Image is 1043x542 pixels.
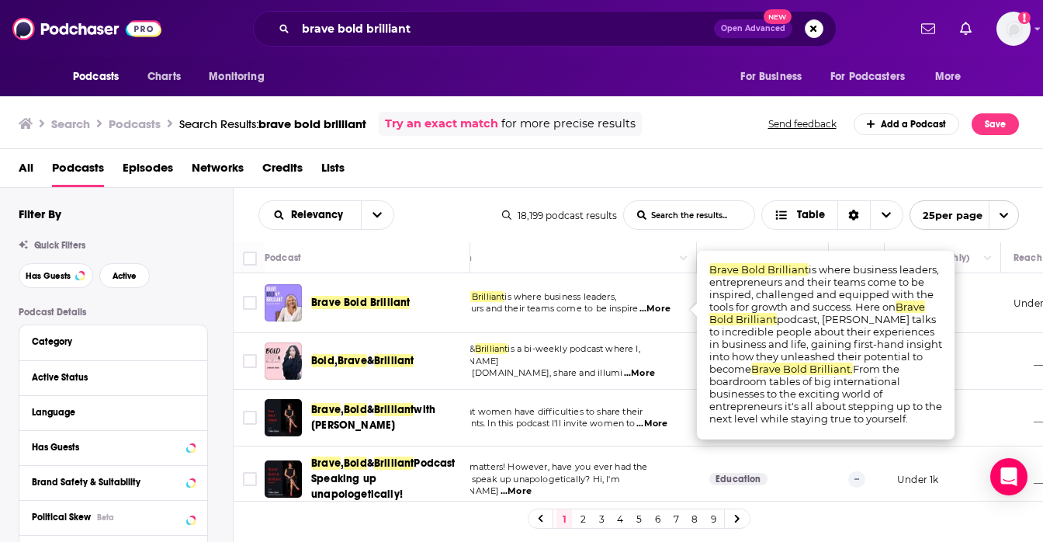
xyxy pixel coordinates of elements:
span: Toggle select row [243,354,257,368]
a: Episodes [123,155,173,187]
img: Brave, Bold & Brilliant with Tulia Lopes [265,399,302,436]
a: Brave,Bold&Brilliantwith [PERSON_NAME] [311,402,465,433]
span: Monitoring [209,66,264,88]
a: 6 [650,509,665,528]
a: Podcasts [52,155,104,187]
span: Bold [344,403,367,416]
img: Brave, Bold & Brilliant Podcast Speaking up unapologetically! [265,460,302,498]
button: Political SkewBeta [32,507,195,526]
button: Column Actions [806,249,825,268]
span: is where business leaders, entrepreneurs and their teams come to be inspired, challenged and equi... [709,263,939,313]
h3: Search [51,116,90,131]
button: Open AdvancedNew [714,19,792,38]
div: Open Intercom Messenger [990,458,1027,495]
span: podcast, [PERSON_NAME] talks to incredible people about their experiences in business and life, g... [709,313,942,375]
span: Your voice matters! However, have you ever had the [422,461,648,472]
h2: Filter By [19,207,61,221]
button: open menu [198,62,284,92]
h2: Choose List sort [258,200,394,230]
div: Categories [709,248,757,267]
a: 1 [556,509,572,528]
span: Brilliant [374,354,414,367]
button: Language [32,402,195,422]
span: Brave [311,457,341,470]
svg: Add a profile image [1018,12,1031,24]
span: Brave Bold Brilliant [709,301,925,325]
div: Podcast [265,248,301,267]
p: -- [848,471,865,487]
div: Search podcasts, credits, & more... [253,11,837,47]
h3: Podcasts [109,116,161,131]
span: Podcasts [73,66,119,88]
span: & [367,457,374,470]
a: Lists [321,155,345,187]
div: Search Results: [179,116,366,131]
span: For Business [740,66,802,88]
a: All [19,155,33,187]
button: Has Guests [32,437,195,457]
a: Add a Podcast [854,113,960,135]
a: Search Results:brave bold brilliant [179,116,366,131]
button: Column Actions [979,249,997,268]
a: Try an exact match [385,115,498,133]
a: Brave Bold Brilliant [311,295,410,311]
span: ...More [501,485,532,498]
span: Brilliant [475,343,508,354]
a: Brave,Bold&BrilliantPodcast Speaking up unapologetically! [311,456,465,502]
span: ...More [639,303,670,315]
a: 2 [575,509,591,528]
p: __ [1014,412,1043,425]
span: Charts [147,66,181,88]
a: 4 [612,509,628,528]
span: Networks [192,155,244,187]
input: Search podcasts, credits, & more... [296,16,714,41]
span: Brave Bold Brilliant. [751,363,853,375]
span: It is said that women have difficulties to share their [422,406,643,417]
img: Brave Bold Brilliant [265,284,302,321]
a: Education [709,473,768,485]
button: Column Actions [674,249,693,268]
img: Podchaser - Follow, Share and Rate Podcasts [12,14,161,43]
span: Active [113,272,137,280]
span: Has Guests [26,272,71,280]
a: Credits [262,155,303,187]
span: ...More [624,367,655,380]
span: for more precise results [501,115,636,133]
button: Send feedback [764,117,841,130]
a: 7 [668,509,684,528]
span: Brave [338,354,367,367]
a: 9 [705,509,721,528]
button: Active [99,263,150,288]
div: Active Status [32,372,185,383]
span: Bold [344,457,367,470]
span: Quick Filters [34,240,85,251]
span: Relevancy [291,210,348,221]
div: Reach (Monthly) [897,248,969,267]
span: courage to speak up unapologetically? Hi, I'm [PERSON_NAME] [422,474,620,497]
a: 8 [687,509,702,528]
span: brave bold brilliant [258,116,366,131]
button: open menu [729,62,821,92]
button: Choose View [761,200,903,230]
span: From the boardroom tables of big international businesses to the exciting world of entrepreneurs ... [709,363,942,425]
span: is where business leaders, [504,291,615,302]
span: Logged in as AutumnKatie [996,12,1031,46]
span: New [764,9,792,24]
span: Toggle select row [243,296,257,310]
span: , [341,403,344,416]
button: Save [972,113,1019,135]
a: Show notifications dropdown [915,16,941,42]
button: Brand Safety & Suitability [32,472,195,492]
span: More [935,66,962,88]
span: , [341,457,344,470]
a: Bold, Brave & Brilliant [265,342,302,380]
span: Brave Bold Brilliant [311,296,410,309]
